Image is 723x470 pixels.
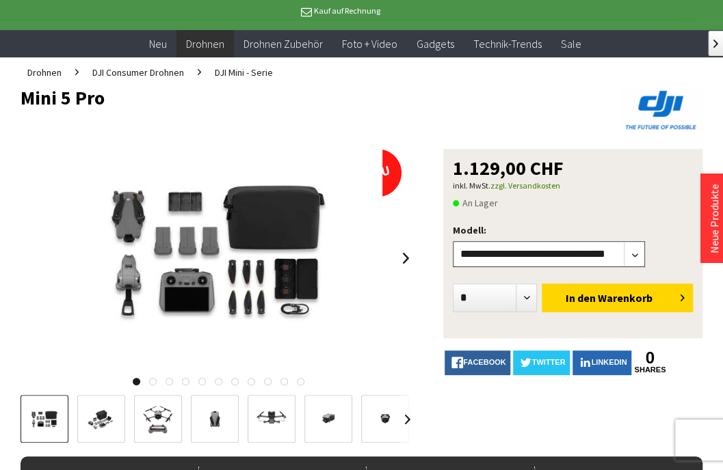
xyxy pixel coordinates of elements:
[453,158,564,178] span: 1.129,00 CHF
[453,178,693,194] p: inkl. MwSt.
[707,184,721,253] a: Neue Produkte
[208,57,280,87] a: DJI Mini - Serie
[332,30,407,58] a: Foto + Video
[27,66,62,79] span: Drohnen
[463,358,505,366] span: facebook
[634,365,666,374] a: shares
[407,30,464,58] a: Gadgets
[620,87,702,133] img: DJI
[54,149,382,368] img: Mini 5 Pro
[573,350,631,375] a: LinkedIn
[513,350,570,375] a: twitter
[234,30,332,58] a: Drohnen Zubehör
[215,66,273,79] span: DJI Mini - Serie
[566,291,596,305] span: In den
[21,57,68,87] a: Drohnen
[542,284,693,312] button: In den Warenkorb
[713,40,718,48] span: 
[531,358,565,366] span: twitter
[92,66,184,79] span: DJI Consumer Drohnen
[186,37,224,51] span: Drohnen
[244,37,323,51] span: Drohnen Zubehör
[21,87,566,108] h1: Mini 5 Pro
[86,57,191,87] a: DJI Consumer Drohnen
[417,37,454,51] span: Gadgets
[473,37,542,51] span: Technik-Trends
[445,350,510,375] a: facebook
[490,180,560,191] a: zzgl. Versandkosten
[464,30,551,58] a: Technik-Trends
[25,406,64,433] img: Vorschau: Mini 5 Pro
[453,195,498,211] span: An Lager
[149,37,167,51] span: Neu
[634,350,666,365] a: 0
[342,37,397,51] span: Foto + Video
[176,30,234,58] a: Drohnen
[598,291,653,305] span: Warenkorb
[140,30,176,58] a: Neu
[551,30,591,58] a: Sale
[561,37,581,51] span: Sale
[591,358,627,366] span: LinkedIn
[453,222,693,238] p: Modell:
